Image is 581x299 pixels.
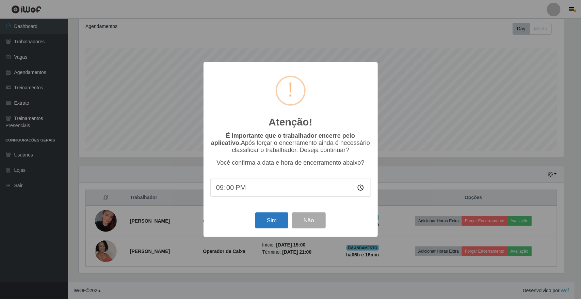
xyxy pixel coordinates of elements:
[211,132,355,146] b: É importante que o trabalhador encerre pelo aplicativo.
[210,132,371,154] p: Após forçar o encerramento ainda é necessário classificar o trabalhador. Deseja continuar?
[210,159,371,166] p: Você confirma a data e hora de encerramento abaixo?
[255,212,288,228] button: Sim
[292,212,326,228] button: Não
[269,116,312,128] h2: Atenção!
